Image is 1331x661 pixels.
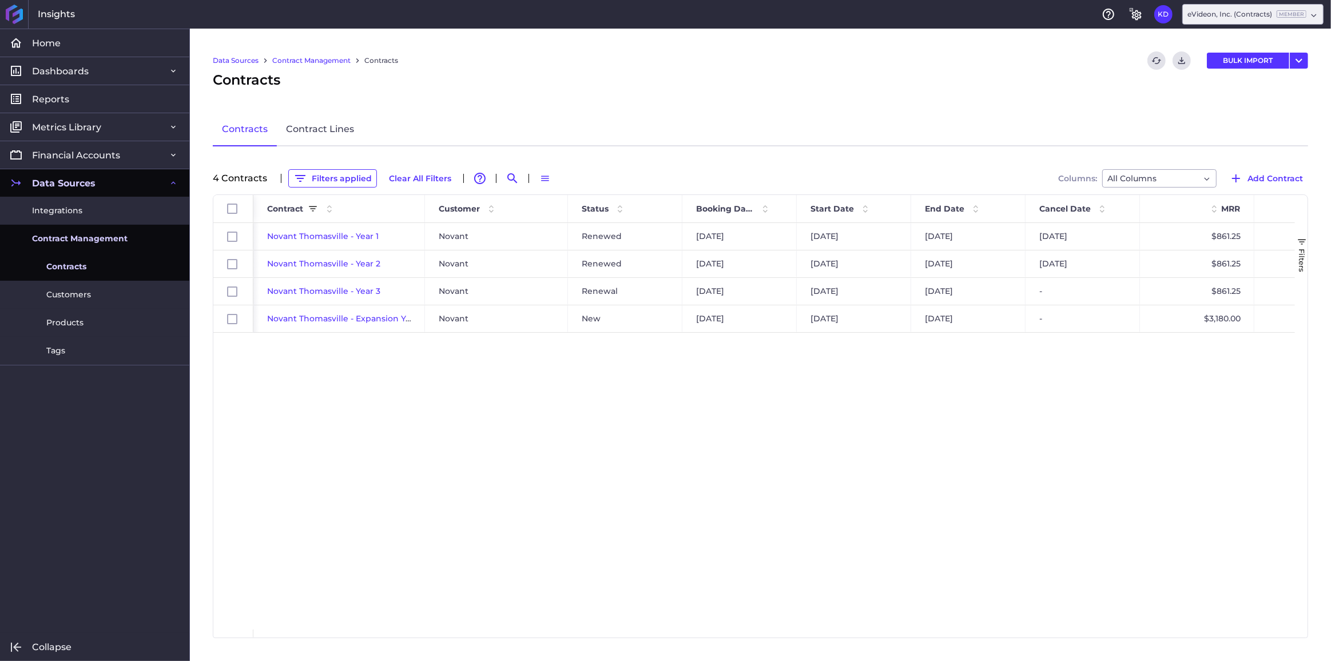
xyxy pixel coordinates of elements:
span: Novant [439,306,468,332]
span: Filters [1297,249,1306,272]
span: Tags [46,345,65,357]
span: Financial Accounts [32,149,120,161]
a: Novant Thomasville - Expansion Year 1 [267,313,424,324]
span: Products [46,317,84,329]
div: Press SPACE to select this row. [213,250,253,278]
span: Add Contract [1247,172,1303,185]
span: Metrics Library [32,121,101,133]
button: General Settings [1127,5,1145,23]
button: Search by [503,169,522,188]
span: Home [32,37,61,49]
span: Columns: [1058,174,1097,182]
span: Contracts [46,261,86,273]
span: Start Date [810,204,854,214]
span: Collapse [32,641,71,653]
div: - [1026,278,1140,305]
div: [DATE] [911,278,1026,305]
ins: Member [1277,10,1306,18]
span: Novant [439,224,468,249]
span: Novant [439,278,468,304]
div: [DATE] [682,223,797,250]
span: Dashboards [32,65,89,77]
div: [DATE] [682,250,797,277]
button: Add Contract [1224,169,1308,188]
span: End Date [925,204,964,214]
a: Contract Lines [277,113,363,146]
div: [DATE] [797,250,911,277]
span: Contract [267,204,303,214]
div: $861.25 [1140,250,1254,277]
div: Renewed [568,223,682,250]
span: Data Sources [32,177,96,189]
button: User Menu [1154,5,1173,23]
a: Novant Thomasville - Year 1 [267,231,379,241]
button: Download [1173,51,1191,70]
div: [DATE] [797,278,911,305]
a: Novant Thomasville - Year 2 [267,258,380,269]
div: [DATE] [1026,223,1140,250]
a: Contract Management [272,55,351,66]
div: Renewal [568,278,682,305]
a: Contracts [213,113,277,146]
span: Status [582,204,609,214]
div: [DATE] [911,250,1026,277]
div: New [568,305,682,332]
span: All Columns [1107,172,1157,185]
span: Cancel Date [1039,204,1091,214]
div: Renewed [568,250,682,277]
div: $861.25 [1140,223,1254,250]
div: [DATE] [911,305,1026,332]
div: Dropdown select [1102,169,1217,188]
div: Press SPACE to select this row. [213,223,253,250]
div: [DATE] [682,278,797,305]
span: MRR [1221,204,1240,214]
div: [DATE] [911,223,1026,250]
span: Customer [439,204,480,214]
button: User Menu [1290,53,1308,69]
div: $3,180.00 [1140,305,1254,332]
div: Press SPACE to select this row. [213,305,253,333]
a: Novant Thomasville - Year 3 [267,286,380,296]
div: $861.25 [1140,278,1254,305]
button: BULK IMPORT [1207,53,1289,69]
div: Dropdown select [1182,4,1324,25]
span: Reports [32,93,69,105]
div: [DATE] [1026,250,1140,277]
div: eVideon, Inc. (Contracts) [1187,9,1306,19]
a: Data Sources [213,55,259,66]
span: Booking Date [696,204,754,214]
button: Clear All Filters [384,169,456,188]
span: Contract Management [32,233,128,245]
span: Contracts [213,70,280,90]
div: [DATE] [682,305,797,332]
span: Integrations [32,205,82,217]
button: Refresh [1147,51,1166,70]
div: [DATE] [797,223,911,250]
div: [DATE] [797,305,911,332]
div: Press SPACE to select this row. [213,278,253,305]
div: 4 Contract s [213,174,274,183]
button: Help [1099,5,1118,23]
span: Novant [439,251,468,277]
a: Contracts [364,55,398,66]
button: Filters applied [288,169,377,188]
span: Customers [46,289,91,301]
div: - [1026,305,1140,332]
